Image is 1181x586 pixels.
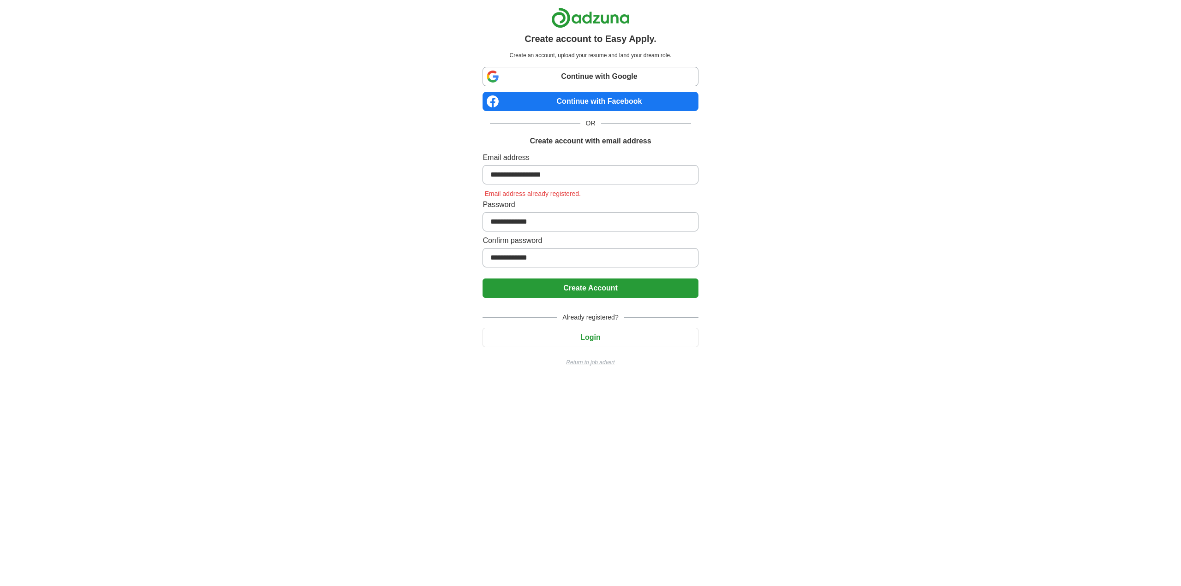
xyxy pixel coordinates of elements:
[483,235,698,246] label: Confirm password
[483,333,698,341] a: Login
[530,136,651,147] h1: Create account with email address
[557,313,624,322] span: Already registered?
[483,199,698,210] label: Password
[483,278,698,298] button: Create Account
[483,358,698,367] a: Return to job advert
[551,7,630,28] img: Adzuna logo
[580,118,601,128] span: OR
[483,190,583,197] span: Email address already registered.
[525,32,656,46] h1: Create account to Easy Apply.
[483,67,698,86] a: Continue with Google
[483,328,698,347] button: Login
[484,51,696,59] p: Create an account, upload your resume and land your dream role.
[483,92,698,111] a: Continue with Facebook
[483,152,698,163] label: Email address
